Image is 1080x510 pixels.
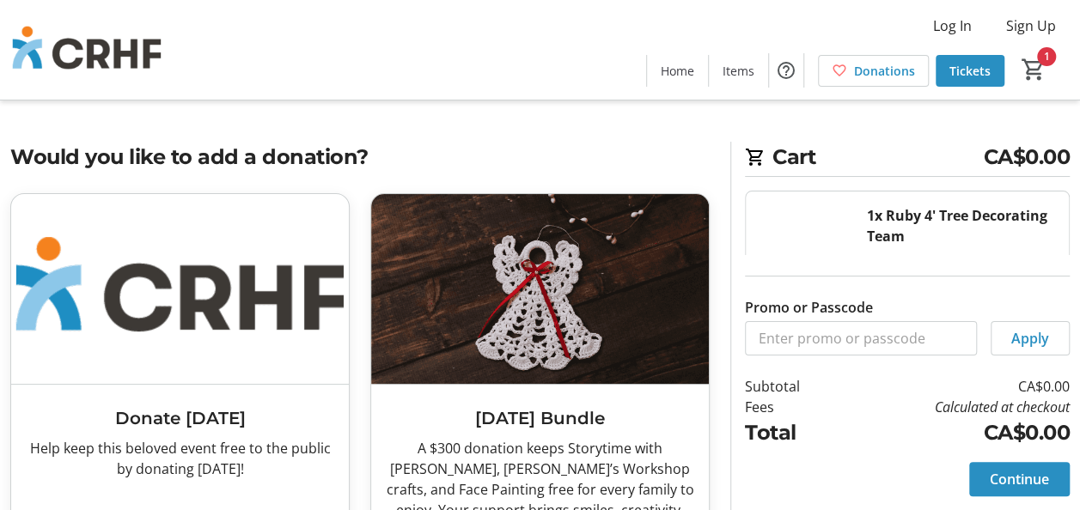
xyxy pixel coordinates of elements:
span: Continue [990,469,1049,489]
a: Home [647,55,708,87]
span: Sign Up [1006,15,1056,36]
h3: Donate [DATE] [25,405,335,431]
div: $0.00 [867,250,901,270]
label: Promo or Passcode [745,297,873,318]
a: Donations [818,55,929,87]
img: Ruby 4' Tree Decorating Team [746,191,853,360]
span: Home [661,62,694,80]
span: CA$0.00 [984,142,1071,173]
div: Help keep this beloved event free to the public by donating [DATE]! [25,438,335,479]
button: Log In [919,12,985,39]
td: Fees [745,397,839,417]
td: Subtotal [745,376,839,397]
td: Total [745,417,839,448]
h3: [DATE] Bundle [385,405,695,431]
a: Tickets [936,55,1004,87]
button: Help [769,53,803,88]
div: 1x Ruby 4' Tree Decorating Team [867,205,1055,246]
button: Cart [1018,54,1049,85]
td: CA$0.00 [839,417,1070,448]
span: Apply [1011,328,1049,349]
img: Family Day Bundle [371,194,709,384]
img: Chinook Regional Hospital Foundation's Logo [10,7,163,93]
input: Enter promo or passcode [745,321,977,355]
h2: Would you like to add a donation? [10,142,710,173]
button: Sign Up [992,12,1070,39]
a: Items [709,55,768,87]
img: Donate Today [11,194,349,384]
span: Items [723,62,754,80]
span: Log In [933,15,972,36]
td: CA$0.00 [839,376,1070,397]
span: Donations [854,62,915,80]
h2: Cart [745,142,1070,177]
button: Continue [969,462,1070,496]
td: Calculated at checkout [839,397,1070,417]
span: Tickets [949,62,991,80]
button: Apply [991,321,1070,355]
